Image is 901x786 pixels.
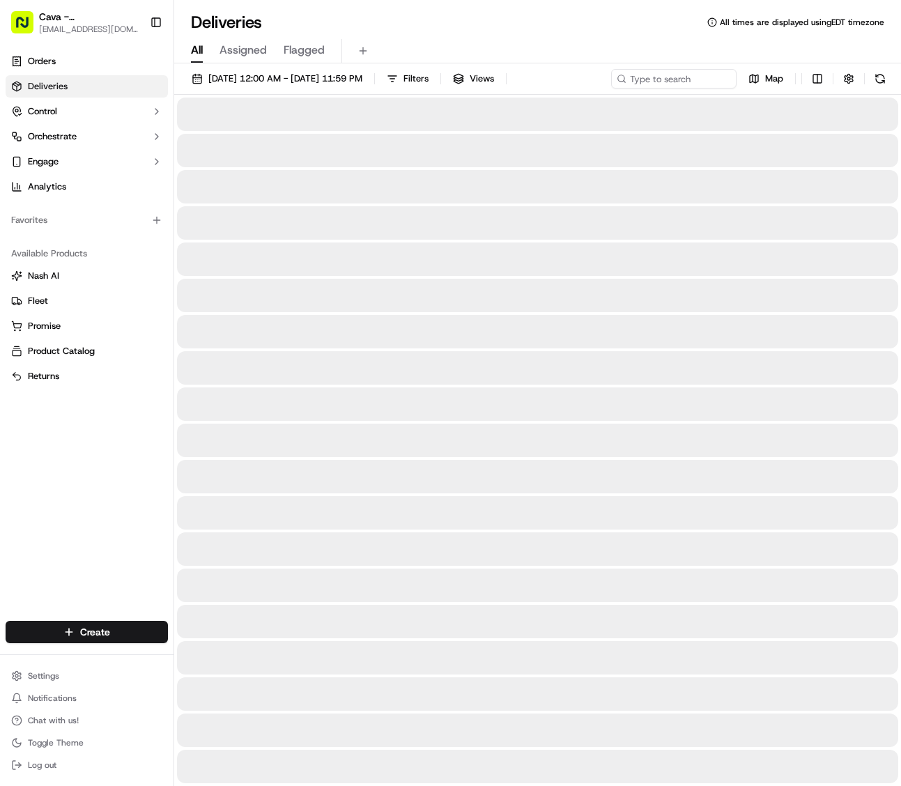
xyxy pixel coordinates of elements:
[284,42,325,59] span: Flagged
[6,688,168,708] button: Notifications
[191,11,262,33] h1: Deliveries
[6,666,168,686] button: Settings
[870,69,890,88] button: Refresh
[720,17,884,28] span: All times are displayed using EDT timezone
[220,42,267,59] span: Assigned
[80,625,110,639] span: Create
[185,69,369,88] button: [DATE] 12:00 AM - [DATE] 11:59 PM
[11,320,162,332] a: Promise
[6,315,168,337] button: Promise
[6,151,168,173] button: Engage
[6,100,168,123] button: Control
[742,69,790,88] button: Map
[28,295,48,307] span: Fleet
[11,345,162,357] a: Product Catalog
[470,72,494,85] span: Views
[28,155,59,168] span: Engage
[6,209,168,231] div: Favorites
[28,760,56,771] span: Log out
[28,270,59,282] span: Nash AI
[39,10,139,24] button: Cava - [PERSON_NAME][GEOGRAPHIC_DATA]
[28,345,95,357] span: Product Catalog
[6,242,168,265] div: Available Products
[6,176,168,198] a: Analytics
[11,370,162,383] a: Returns
[11,270,162,282] a: Nash AI
[765,72,783,85] span: Map
[208,72,362,85] span: [DATE] 12:00 AM - [DATE] 11:59 PM
[6,75,168,98] a: Deliveries
[28,320,61,332] span: Promise
[6,340,168,362] button: Product Catalog
[6,290,168,312] button: Fleet
[28,715,79,726] span: Chat with us!
[28,370,59,383] span: Returns
[28,737,84,748] span: Toggle Theme
[28,105,57,118] span: Control
[191,42,203,59] span: All
[28,55,56,68] span: Orders
[6,125,168,148] button: Orchestrate
[28,80,68,93] span: Deliveries
[6,733,168,753] button: Toggle Theme
[611,69,737,88] input: Type to search
[6,711,168,730] button: Chat with us!
[447,69,500,88] button: Views
[403,72,429,85] span: Filters
[28,693,77,704] span: Notifications
[6,621,168,643] button: Create
[6,265,168,287] button: Nash AI
[28,130,77,143] span: Orchestrate
[380,69,435,88] button: Filters
[6,50,168,72] a: Orders
[6,365,168,387] button: Returns
[39,24,139,35] button: [EMAIL_ADDRESS][DOMAIN_NAME]
[28,670,59,681] span: Settings
[11,295,162,307] a: Fleet
[28,180,66,193] span: Analytics
[6,6,144,39] button: Cava - [PERSON_NAME][GEOGRAPHIC_DATA][EMAIL_ADDRESS][DOMAIN_NAME]
[6,755,168,775] button: Log out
